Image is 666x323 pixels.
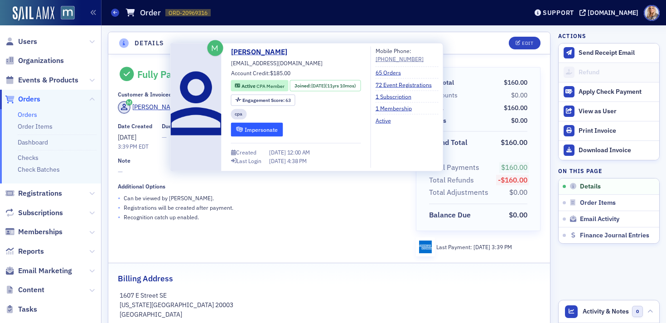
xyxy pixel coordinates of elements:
span: [DATE] [269,149,287,156]
span: Events & Products [18,75,78,85]
a: Content [5,285,44,295]
span: Registrations [18,188,62,198]
span: • [118,193,121,203]
button: [DOMAIN_NAME] [579,10,642,16]
div: Refund [579,68,655,77]
a: [PHONE_NUMBER] [376,55,424,63]
div: Note [118,157,130,164]
div: Engagement Score: 63 [231,95,295,106]
span: Reports [18,246,44,256]
span: Discounts [429,91,461,100]
span: 3:39 PM [492,243,512,251]
span: Order Items [580,199,616,207]
span: [EMAIL_ADDRESS][DOMAIN_NAME] [231,59,323,67]
a: [PERSON_NAME] [118,101,181,114]
div: Send Receipt Email [579,49,655,57]
div: Last Login [236,158,261,163]
span: Tasks [18,304,37,314]
div: Created [236,150,256,155]
h4: Details [135,39,164,48]
span: • [118,212,121,222]
h2: Billing Address [118,273,173,284]
a: Active [376,116,398,124]
a: 1 Membership [376,104,419,112]
a: Print Invoice [559,121,659,140]
span: Email Activity [580,215,619,223]
div: 63 [242,98,291,103]
a: Registrations [5,188,62,198]
span: Total Refunds [429,175,477,186]
span: -$160.00 [498,175,527,184]
a: Order Items [18,122,53,130]
span: ORD-20969316 [169,9,208,17]
time: 3:39 PM [118,143,137,150]
span: — [162,133,185,142]
span: 12:00 AM [287,149,310,156]
div: Apply Check Payment [579,88,655,96]
div: Total Payments [429,162,479,173]
button: Send Receipt Email [559,43,659,63]
a: Users [5,37,37,47]
span: [DATE] [269,157,287,164]
img: SailAMX [13,6,54,21]
div: Mobile Phone: [376,47,424,63]
span: CPA Member [256,82,285,89]
h4: On this page [558,167,660,175]
span: • [118,203,121,212]
p: Recognition catch up enabled. [124,213,199,221]
span: Balance Due [429,210,474,221]
span: $160.00 [501,138,527,147]
span: $0.00 [511,116,527,125]
img: amex [419,241,432,253]
div: cpa [231,109,247,119]
div: Download Invoice [579,146,655,154]
button: Apply Check Payment [559,82,659,101]
a: Checks [18,154,39,162]
button: Edit [509,37,540,49]
div: (11yrs 10mos) [311,82,356,89]
span: $0.00 [509,210,527,219]
a: Active CPA Member [235,82,284,89]
a: Email Marketing [5,266,72,276]
div: Fully Paid [137,68,180,80]
span: Content [18,285,44,295]
span: Organizations [18,56,64,66]
span: Total Payments [429,162,483,173]
span: 4:38 PM [287,157,307,164]
span: [DATE] [118,133,136,141]
span: Details [580,183,601,191]
a: 1 Subscription [376,92,418,101]
h1: Order [140,7,161,18]
span: $160.00 [504,78,527,87]
div: View as User [579,107,655,116]
div: Balance Due [429,210,471,221]
span: Grand Total [429,137,471,148]
div: Joined: 2013-10-29 00:00:00 [290,80,361,92]
span: Total Adjustments [429,187,492,198]
span: Joined : [294,82,312,89]
span: Finance Journal Entries [580,231,649,240]
a: Subscriptions [5,208,63,218]
div: Date Created [118,123,152,130]
button: View as User [559,101,659,121]
a: Memberships [5,227,63,237]
a: Reports [5,246,44,256]
a: Tasks [5,304,37,314]
a: Orders [5,94,40,104]
span: Active [241,82,256,89]
span: Orders [18,94,40,104]
div: Total Adjustments [429,187,488,198]
button: Impersonate [231,122,283,136]
span: Activity & Notes [583,307,629,316]
a: Organizations [5,56,64,66]
span: $0.00 [511,91,527,99]
span: 0 [632,306,643,317]
a: Events & Products [5,75,78,85]
span: $185.00 [270,69,290,77]
div: Grand Total [429,137,468,148]
span: Email Marketing [18,266,72,276]
span: Engagement Score : [242,97,285,103]
div: Customer & Invoicee [118,91,172,98]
